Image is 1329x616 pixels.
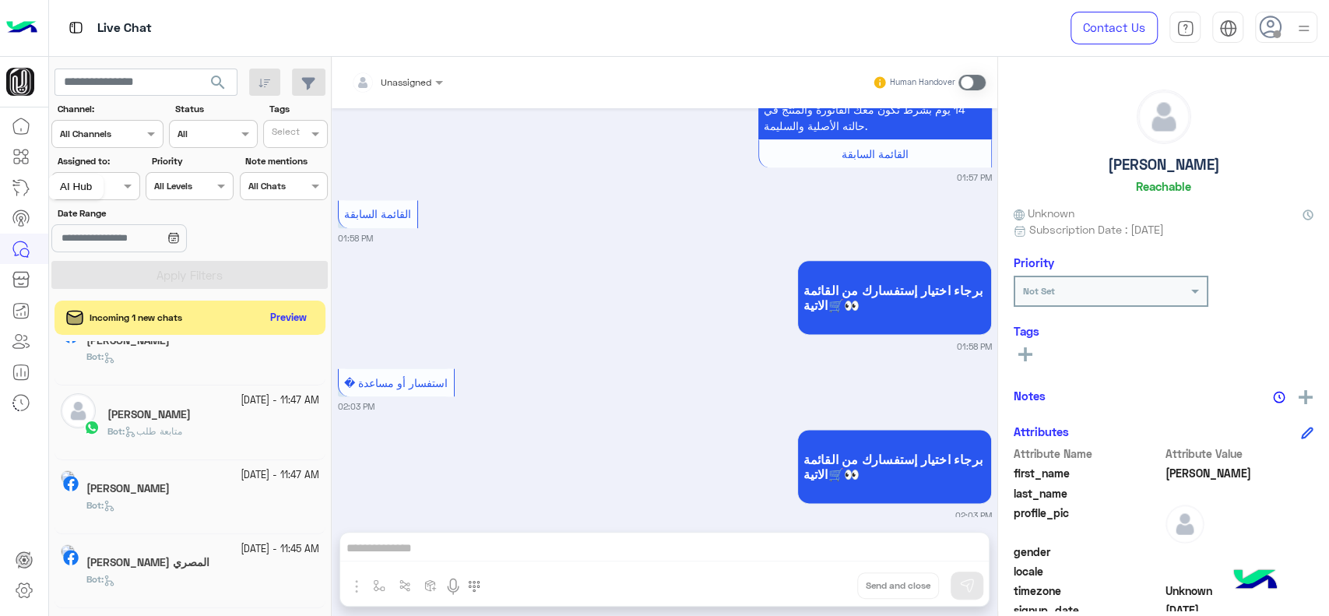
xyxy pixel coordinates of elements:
[61,393,96,428] img: defaultAdmin.png
[1014,205,1074,221] span: Unknown
[338,400,374,413] small: 02:03 PM
[48,174,104,199] div: AI Hub
[1166,465,1314,481] span: Ahmed
[955,509,992,522] small: 02:03 PM
[1166,445,1314,462] span: Attribute Value
[1299,390,1313,404] img: add
[86,350,104,362] b: :
[1166,583,1314,599] span: Unknown
[269,125,300,143] div: Select
[269,102,326,116] label: Tags
[97,18,152,39] p: Live Chat
[344,376,448,389] span: � استفسار أو مساعدة
[264,307,314,329] button: Preview
[1029,221,1164,238] span: Subscription Date : [DATE]
[86,334,170,347] h5: سامي ابو كريم
[61,470,75,484] img: picture
[86,573,101,585] span: Bot
[1108,156,1220,174] h5: [PERSON_NAME]
[1176,19,1194,37] img: tab
[957,340,992,353] small: 01:58 PM
[86,499,104,511] b: :
[86,499,101,511] span: Bot
[857,572,939,599] button: Send and close
[1166,505,1204,544] img: defaultAdmin.png
[803,283,986,312] span: برجاء اختيار إستفسارك من القائمة الاتية🛒👀
[1014,424,1069,438] h6: Attributes
[338,232,373,245] small: 01:58 PM
[1014,544,1162,560] span: gender
[1071,12,1158,44] a: Contact Us
[58,102,162,116] label: Channel:
[241,542,319,557] small: [DATE] - 11:45 AM
[241,468,319,483] small: [DATE] - 11:47 AM
[86,573,104,585] b: :
[1023,285,1055,297] b: Not Set
[58,154,138,168] label: Assigned to:
[86,350,101,362] span: Bot
[90,311,182,325] span: Incoming 1 new chats
[199,69,237,102] button: search
[1273,391,1285,403] img: notes
[63,476,79,491] img: Facebook
[51,261,328,289] button: Apply Filters
[175,102,255,116] label: Status
[1014,324,1313,338] h6: Tags
[957,171,992,184] small: 01:57 PM
[381,76,431,88] span: Unassigned
[107,408,191,421] h5: Heba Elmahdy
[1014,505,1162,540] span: profile_pic
[125,425,182,437] span: متابعة طلب
[803,452,986,481] span: برجاء اختيار إستفسارك من القائمة الاتية🛒👀
[86,556,209,569] h5: احمد سلامه المصري
[6,12,37,44] img: Logo
[758,79,992,139] p: 6/10/2025, 1:57 PM
[1219,19,1237,37] img: tab
[1014,583,1162,599] span: timezone
[1228,554,1282,608] img: hulul-logo.png
[58,206,232,220] label: Date Range
[66,18,86,37] img: tab
[245,154,325,168] label: Note mentions
[1014,485,1162,502] span: last_name
[1136,179,1191,193] h6: Reachable
[890,76,955,89] small: Human Handover
[209,73,227,92] span: search
[1014,389,1046,403] h6: Notes
[107,425,122,437] span: Bot
[1014,563,1162,579] span: locale
[63,550,79,565] img: Facebook
[241,393,319,408] small: [DATE] - 11:47 AM
[61,544,75,558] img: picture
[1014,465,1162,481] span: first_name
[6,68,34,96] img: 102968075709091
[1169,12,1201,44] a: tab
[1294,19,1313,38] img: profile
[84,420,100,435] img: WhatsApp
[1014,445,1162,462] span: Attribute Name
[1166,563,1314,579] span: null
[842,147,909,160] span: القائمة السابقة
[1137,90,1190,143] img: defaultAdmin.png
[1014,255,1054,269] h6: Priority
[1166,544,1314,560] span: null
[107,425,125,437] b: :
[344,207,411,220] span: القائمة السابقة
[86,482,170,495] h5: عصام عصام
[152,154,232,168] label: Priority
